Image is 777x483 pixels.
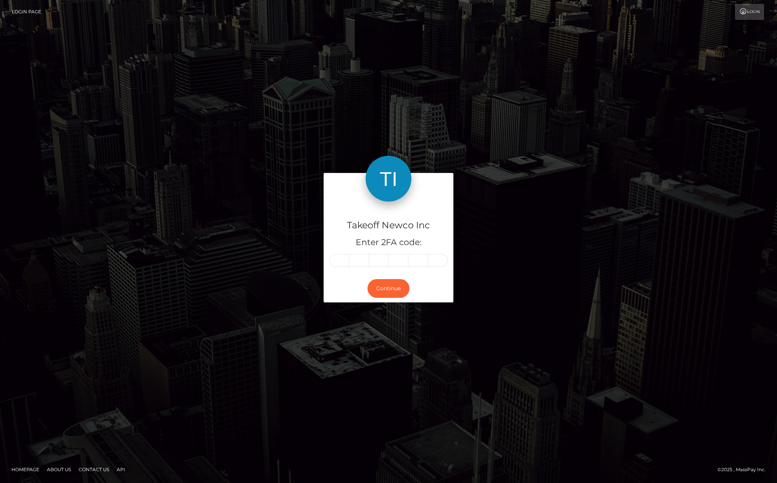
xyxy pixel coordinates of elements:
div: © 2025 , MassPay Inc. [717,465,771,474]
img: Takeoff Newco Inc [366,156,411,202]
h5: Enter 2FA code: [329,237,448,249]
a: Homepage [8,464,42,475]
a: About Us [44,464,74,475]
a: API [114,464,128,475]
h4: Takeoff Newco Inc [329,219,448,232]
button: Continue [368,279,409,298]
a: Contact Us [76,464,112,475]
a: Login [735,4,764,20]
a: Login Page [12,4,41,20]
